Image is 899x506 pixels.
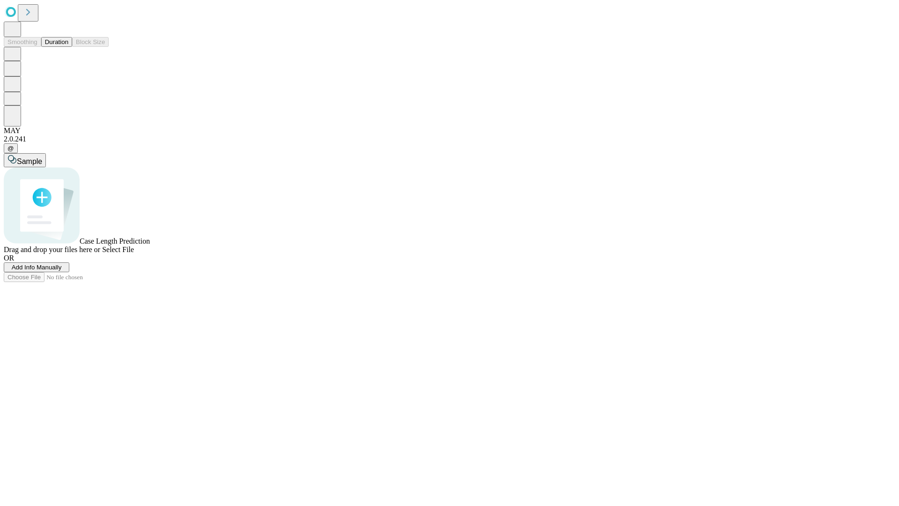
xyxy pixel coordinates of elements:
[4,126,895,135] div: MAY
[102,246,134,253] span: Select File
[7,145,14,152] span: @
[4,135,895,143] div: 2.0.241
[4,246,100,253] span: Drag and drop your files here or
[12,264,62,271] span: Add Info Manually
[41,37,72,47] button: Duration
[80,237,150,245] span: Case Length Prediction
[4,153,46,167] button: Sample
[4,254,14,262] span: OR
[4,143,18,153] button: @
[17,157,42,165] span: Sample
[4,37,41,47] button: Smoothing
[72,37,109,47] button: Block Size
[4,262,69,272] button: Add Info Manually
